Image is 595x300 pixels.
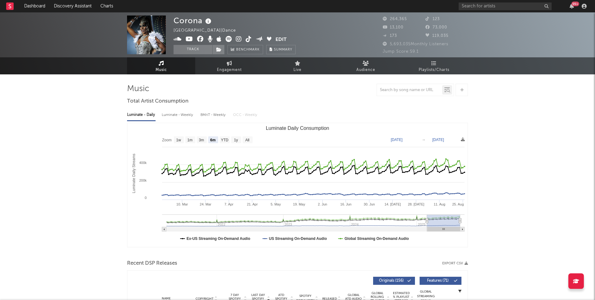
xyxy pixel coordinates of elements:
text: Global Streaming On-Demand Audio [345,236,409,241]
text: 25. Aug [452,202,464,206]
div: 99 + [571,2,579,6]
span: Total Artist Consumption [127,98,188,105]
div: [GEOGRAPHIC_DATA] | Dance [174,27,243,34]
text: Luminate Daily Consumption [266,126,329,131]
span: 119,035 [425,34,448,38]
text: 200k [139,179,147,182]
text: 28. [DATE] [408,202,424,206]
button: Track [174,45,212,54]
input: Search for artists [459,2,552,10]
text: 7. Apr [224,202,233,206]
text: 19. May [293,202,306,206]
text: Luminate Daily Streams [132,154,136,193]
span: Playlists/Charts [419,66,449,74]
text: 1m [187,138,193,142]
text: 2. Jun [318,202,327,206]
span: Features ( 71 ) [424,279,452,283]
span: 73,000 [425,25,447,29]
a: Playlists/Charts [400,57,468,74]
text: → [422,138,425,142]
span: 173 [383,34,397,38]
button: Features(71) [420,277,461,285]
span: 5,693,035 Monthly Listeners [383,42,448,46]
span: Engagement [217,66,242,74]
text: 1y [234,138,238,142]
text: 1w [176,138,181,142]
button: Originals(156) [373,277,415,285]
text: 0 [145,196,147,200]
span: Jump Score: 59.1 [383,50,419,54]
text: 11. Aug [434,202,445,206]
span: Audience [356,66,375,74]
button: Summary [266,45,296,54]
span: Summary [274,48,292,51]
svg: Luminate Daily Consumption [127,123,468,247]
div: Luminate - Daily [127,110,156,120]
text: 21. Apr [247,202,258,206]
a: Live [263,57,332,74]
text: [DATE] [432,138,444,142]
text: 400k [139,161,147,165]
a: Music [127,57,195,74]
span: Benchmark [236,46,260,54]
button: Edit [275,36,287,44]
span: Originals ( 156 ) [377,279,406,283]
a: Audience [332,57,400,74]
span: 13,100 [383,25,403,29]
text: 10. Mar [176,202,188,206]
span: 264,365 [383,17,407,21]
text: 24. Mar [200,202,212,206]
span: Music [156,66,167,74]
a: Engagement [195,57,263,74]
text: 3m [199,138,204,142]
text: 16. Jun [340,202,351,206]
text: US Streaming On-Demand Audio [269,236,327,241]
span: Recent DSP Releases [127,260,177,267]
div: BMAT - Weekly [201,110,227,120]
input: Search by song name or URL [377,88,442,93]
div: Luminate - Weekly [162,110,194,120]
button: Export CSV [442,262,468,265]
text: All [245,138,249,142]
text: 6m [210,138,215,142]
text: 30. Jun [364,202,375,206]
text: Ex-US Streaming On-Demand Audio [187,236,250,241]
text: YTD [221,138,228,142]
text: [DATE] [391,138,403,142]
span: 123 [425,17,440,21]
span: Live [293,66,302,74]
text: 5. May [271,202,281,206]
div: Corona [174,15,213,26]
button: 99+ [570,4,574,9]
text: Zoom [162,138,172,142]
a: Benchmark [227,45,263,54]
text: 14. [DATE] [385,202,401,206]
